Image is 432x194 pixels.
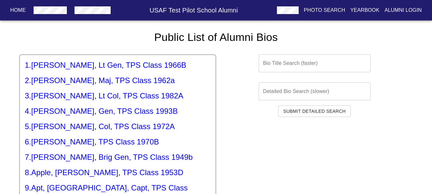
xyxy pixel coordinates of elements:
[113,5,274,15] h6: USAF Test Pilot School Alumni
[25,60,210,70] a: 1.[PERSON_NAME], Lt Gen, TPS Class 1966B
[304,6,345,14] p: Photo Search
[278,105,351,117] button: Submit Detailed Search
[10,6,26,14] p: Home
[25,137,210,147] a: 6.[PERSON_NAME], TPS Class 1970B
[25,106,210,116] h5: 4 . [PERSON_NAME], Gen, TPS Class 1993B
[25,167,210,178] a: 8.Apple, [PERSON_NAME], TPS Class 1953D
[25,152,210,162] h5: 7 . [PERSON_NAME], Brig Gen, TPS Class 1949b
[382,4,425,16] button: Alumni Login
[25,91,210,101] h5: 3 . [PERSON_NAME], Lt Col, TPS Class 1982A
[350,6,379,14] p: Yearbook
[25,75,210,86] h5: 2 . [PERSON_NAME], Maj, TPS Class 1962a
[301,4,348,16] button: Photo Search
[25,60,210,70] h5: 1 . [PERSON_NAME], Lt Gen, TPS Class 1966B
[19,31,413,44] h4: Public List of Alumni Bios
[283,107,346,115] span: Submit Detailed Search
[25,152,210,162] a: 7.[PERSON_NAME], Brig Gen, TPS Class 1949b
[25,121,210,132] h5: 5 . [PERSON_NAME], Col, TPS Class 1972A
[25,167,210,178] h5: 8 . Apple, [PERSON_NAME], TPS Class 1953D
[25,121,210,132] a: 5.[PERSON_NAME], Col, TPS Class 1972A
[25,106,210,116] a: 4.[PERSON_NAME], Gen, TPS Class 1993B
[25,137,210,147] h5: 6 . [PERSON_NAME], TPS Class 1970B
[25,75,210,86] a: 2.[PERSON_NAME], Maj, TPS Class 1962a
[385,6,422,14] p: Alumni Login
[8,4,28,16] button: Home
[25,91,210,101] a: 3.[PERSON_NAME], Lt Col, TPS Class 1982A
[348,4,382,16] button: Yearbook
